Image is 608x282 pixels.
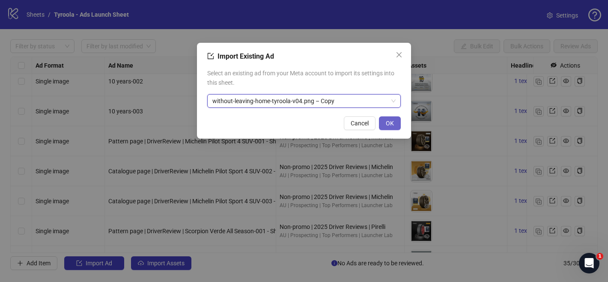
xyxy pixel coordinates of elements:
[579,253,599,273] iframe: Intercom live chat
[344,116,376,130] button: Cancel
[207,53,214,59] span: import
[218,52,274,60] span: Import Existing Ad
[351,120,369,127] span: Cancel
[379,116,401,130] button: OK
[396,51,402,58] span: close
[386,120,394,127] span: OK
[596,253,603,260] span: 1
[207,68,401,87] span: Select an existing ad from your Meta account to import its settings into this sheet.
[212,95,396,107] span: without-leaving-home-tyroola-v04.png – Copy
[392,48,406,62] button: Close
